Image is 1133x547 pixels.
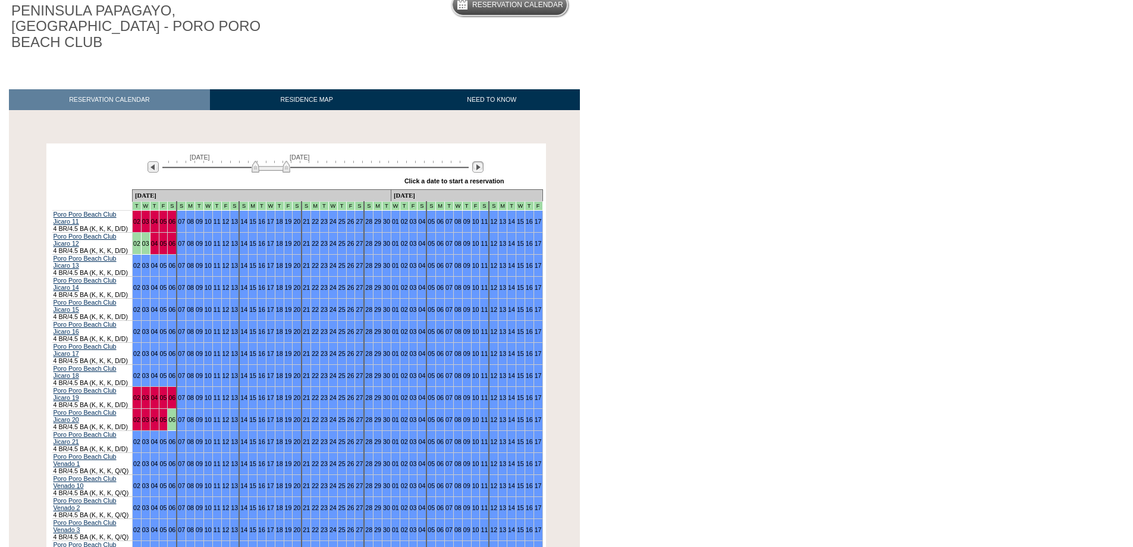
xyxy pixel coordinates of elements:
[463,328,470,335] a: 09
[535,262,542,269] a: 17
[151,218,158,225] a: 04
[196,218,203,225] a: 09
[187,328,194,335] a: 08
[196,350,203,357] a: 09
[499,306,506,313] a: 13
[338,240,346,247] a: 25
[356,218,363,225] a: 27
[142,284,149,291] a: 03
[472,161,484,173] img: Next
[196,284,203,291] a: 09
[222,262,230,269] a: 12
[303,218,310,225] a: 21
[321,262,328,269] a: 23
[418,240,425,247] a: 04
[401,218,408,225] a: 02
[392,218,399,225] a: 01
[356,306,363,313] a: 27
[142,350,149,357] a: 03
[445,306,453,313] a: 07
[454,218,462,225] a: 08
[196,240,203,247] a: 09
[472,1,563,9] h5: Reservation Calendar
[329,218,337,225] a: 24
[356,284,363,291] a: 27
[517,306,524,313] a: 15
[481,218,488,225] a: 11
[276,262,283,269] a: 18
[178,284,185,291] a: 07
[374,306,381,313] a: 29
[133,240,140,247] a: 02
[293,284,300,291] a: 20
[214,350,221,357] a: 11
[285,284,292,291] a: 19
[258,240,265,247] a: 16
[258,218,265,225] a: 16
[383,262,390,269] a: 30
[285,306,292,313] a: 19
[160,328,167,335] a: 05
[356,262,363,269] a: 27
[312,262,319,269] a: 22
[481,284,488,291] a: 11
[160,350,167,357] a: 05
[490,328,497,335] a: 12
[160,262,167,269] a: 05
[214,284,221,291] a: 11
[222,218,230,225] a: 12
[338,218,346,225] a: 25
[151,350,158,357] a: 04
[445,218,453,225] a: 07
[151,328,158,335] a: 04
[347,306,354,313] a: 26
[499,284,506,291] a: 13
[214,328,221,335] a: 11
[454,284,462,291] a: 08
[418,262,425,269] a: 04
[205,218,212,225] a: 10
[392,262,399,269] a: 01
[9,89,210,110] a: RESERVATION CALENDAR
[303,262,310,269] a: 21
[258,262,265,269] a: 16
[312,328,319,335] a: 22
[321,284,328,291] a: 23
[329,240,337,247] a: 24
[249,262,256,269] a: 15
[410,262,417,269] a: 03
[222,306,230,313] a: 12
[383,306,390,313] a: 30
[178,240,185,247] a: 07
[205,284,212,291] a: 10
[463,306,470,313] a: 09
[168,218,175,225] a: 06
[445,240,453,247] a: 07
[187,284,194,291] a: 08
[490,218,497,225] a: 12
[454,328,462,335] a: 08
[535,218,542,225] a: 17
[428,218,435,225] a: 05
[472,262,479,269] a: 10
[526,284,533,291] a: 16
[214,306,221,313] a: 11
[160,218,167,225] a: 05
[178,306,185,313] a: 07
[196,328,203,335] a: 09
[517,240,524,247] a: 15
[490,262,497,269] a: 12
[160,306,167,313] a: 05
[535,284,542,291] a: 17
[168,262,175,269] a: 06
[445,262,453,269] a: 07
[437,306,444,313] a: 06
[249,240,256,247] a: 15
[205,306,212,313] a: 10
[535,306,542,313] a: 17
[499,262,506,269] a: 13
[312,218,319,225] a: 22
[526,328,533,335] a: 16
[356,240,363,247] a: 27
[321,306,328,313] a: 23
